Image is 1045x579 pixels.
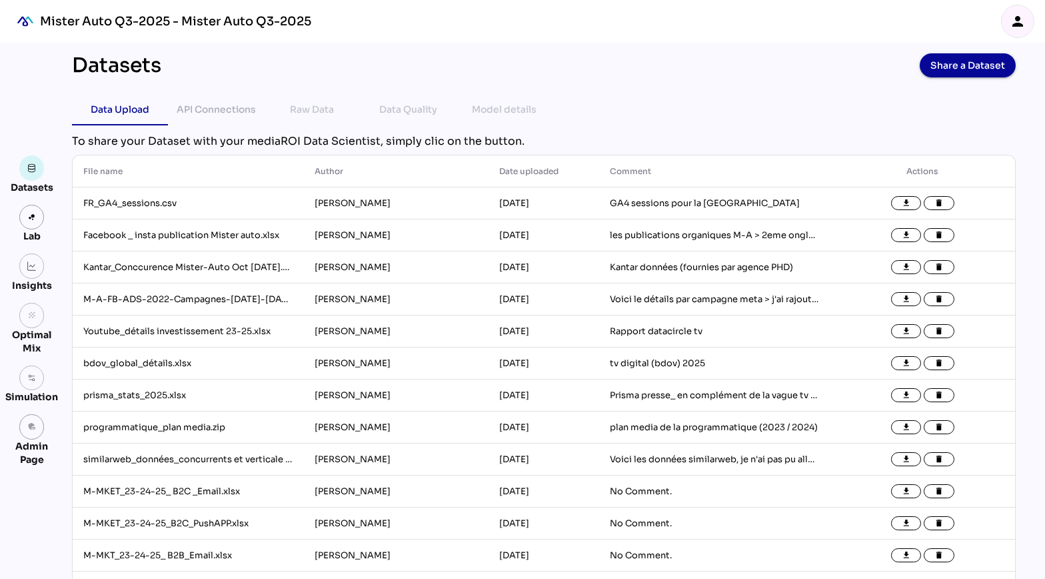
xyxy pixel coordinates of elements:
[73,219,304,251] td: Facebook _ insta publication Mister auto.xlsx
[902,199,911,208] i: file_download
[489,412,599,444] td: [DATE]
[72,133,1016,149] div: To share your Dataset with your mediaROI Data Scientist, simply clic on the button.
[934,295,944,304] i: delete
[934,423,944,432] i: delete
[304,251,489,283] td: [PERSON_NAME]
[934,327,944,336] i: delete
[599,476,830,508] td: No Comment.
[902,487,911,496] i: file_download
[73,283,304,316] td: M-A-FB-ADS-2022-Campagnes-[DATE]-[DATE] (1).xlsx
[599,219,830,251] td: les publications organiques M-A > 2eme onglet vers le spreadsheet car j'ai du bricoler ce fichier...
[1010,13,1026,29] i: person
[27,163,37,173] img: data.svg
[599,187,830,219] td: GA4 sessions pour la [GEOGRAPHIC_DATA]
[304,508,489,540] td: [PERSON_NAME]
[934,263,944,272] i: delete
[599,316,830,348] td: Rapport datacircle tv
[73,540,304,572] td: M-MKT_23-24-25_ B2B_Email.xlsx
[472,101,536,117] div: Model details
[73,476,304,508] td: M-MKET_23-24-25_ B2C _Email.xlsx
[27,261,37,271] img: graph.svg
[830,155,1015,187] th: Actions
[934,519,944,528] i: delete
[934,551,944,560] i: delete
[599,283,830,316] td: Voici le détails par campagne meta > j'ai rajouté le type de campagne en colonne et aussi les dat...
[304,412,489,444] td: [PERSON_NAME]
[290,101,334,117] div: Raw Data
[12,279,52,292] div: Insights
[934,359,944,368] i: delete
[489,380,599,412] td: [DATE]
[599,540,830,572] td: No Comment.
[934,199,944,208] i: delete
[489,155,599,187] th: Date uploaded
[902,359,911,368] i: file_download
[17,229,47,243] div: Lab
[11,181,53,194] div: Datasets
[304,155,489,187] th: Author
[73,444,304,476] td: similarweb_données_concurrents et verticale auto.zip
[902,295,911,304] i: file_download
[902,551,911,560] i: file_download
[91,101,149,117] div: Data Upload
[73,412,304,444] td: programmatique_plan media.zip
[599,380,830,412] td: Prisma presse_ en complément de la vague tv 205
[902,519,911,528] i: file_download
[27,311,37,320] i: grain
[489,283,599,316] td: [DATE]
[73,155,304,187] th: File name
[489,444,599,476] td: [DATE]
[599,508,830,540] td: No Comment.
[11,7,40,36] div: mediaROI
[5,440,58,466] div: Admin Page
[599,348,830,380] td: tv digital (bdov) 2025
[304,187,489,219] td: [PERSON_NAME]
[73,508,304,540] td: M-MKET_23-24-25_B2C_PushAPP.xlsx
[72,53,161,77] div: Datasets
[489,540,599,572] td: [DATE]
[304,283,489,316] td: [PERSON_NAME]
[902,327,911,336] i: file_download
[304,316,489,348] td: [PERSON_NAME]
[902,423,911,432] i: file_download
[902,231,911,240] i: file_download
[489,219,599,251] td: [DATE]
[599,155,830,187] th: Comment
[304,476,489,508] td: [PERSON_NAME]
[934,487,944,496] i: delete
[489,251,599,283] td: [DATE]
[27,213,37,222] img: lab.svg
[489,187,599,219] td: [DATE]
[73,187,304,219] td: FR_GA4_sessions.csv
[5,328,58,355] div: Optimal Mix
[934,391,944,400] i: delete
[73,316,304,348] td: Youtube_détails investissement 23-25.xlsx
[902,391,911,400] i: file_download
[489,476,599,508] td: [DATE]
[902,263,911,272] i: file_download
[304,380,489,412] td: [PERSON_NAME]
[177,101,256,117] div: API Connections
[73,348,304,380] td: bdov_global_détails.xlsx
[304,540,489,572] td: [PERSON_NAME]
[27,374,37,383] img: settings.svg
[902,455,911,464] i: file_download
[304,219,489,251] td: [PERSON_NAME]
[920,53,1016,77] button: Share a Dataset
[599,412,830,444] td: plan media de la programmatique (2023 / 2024)
[73,380,304,412] td: prisma_stats_2025.xlsx
[379,101,437,117] div: Data Quality
[5,390,58,404] div: Simulation
[27,422,37,432] i: admin_panel_settings
[599,251,830,283] td: Kantar données (fournies par agence PHD)
[304,444,489,476] td: [PERSON_NAME]
[304,348,489,380] td: [PERSON_NAME]
[40,13,311,29] div: Mister Auto Q3-2025 - Mister Auto Q3-2025
[599,444,830,476] td: Voici les données similarweb, je n'ai pas pu aller très loin en terme de dates : au pire 1 mois a...
[489,316,599,348] td: [DATE]
[73,251,304,283] td: Kantar_Conccurence Mister-Auto Oct [DATE].xlsx
[930,56,1005,75] span: Share a Dataset
[934,455,944,464] i: delete
[934,231,944,240] i: delete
